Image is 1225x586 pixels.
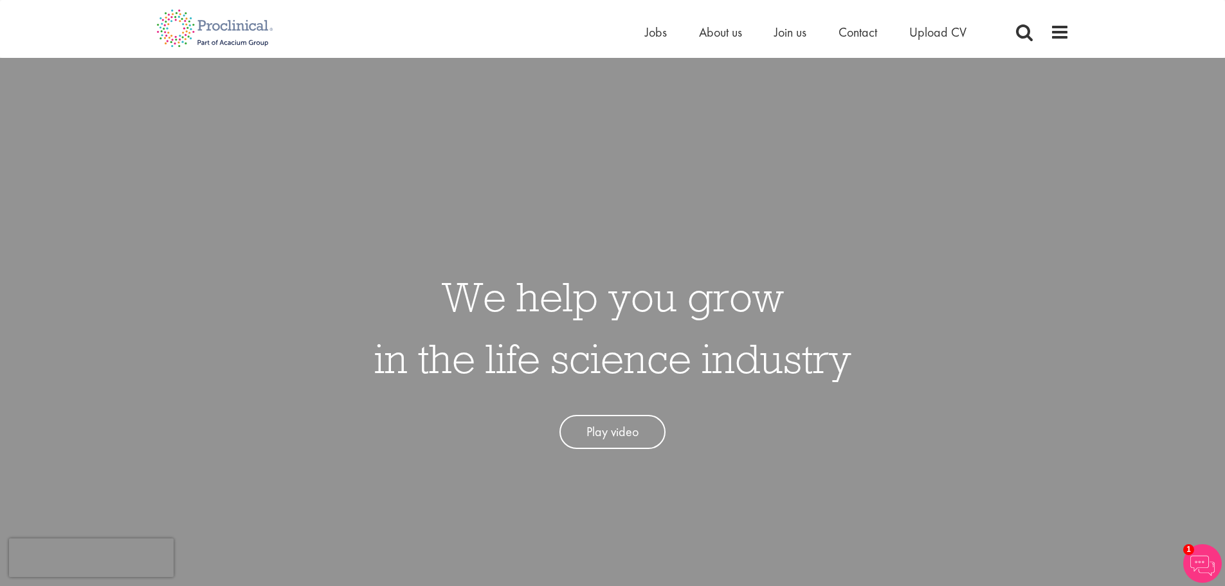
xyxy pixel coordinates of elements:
span: 1 [1183,544,1194,555]
a: Play video [559,415,666,449]
a: Jobs [645,24,667,41]
a: Upload CV [909,24,966,41]
a: Contact [839,24,877,41]
a: About us [699,24,742,41]
a: Join us [774,24,806,41]
img: Chatbot [1183,544,1222,583]
h1: We help you grow in the life science industry [374,266,851,389]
